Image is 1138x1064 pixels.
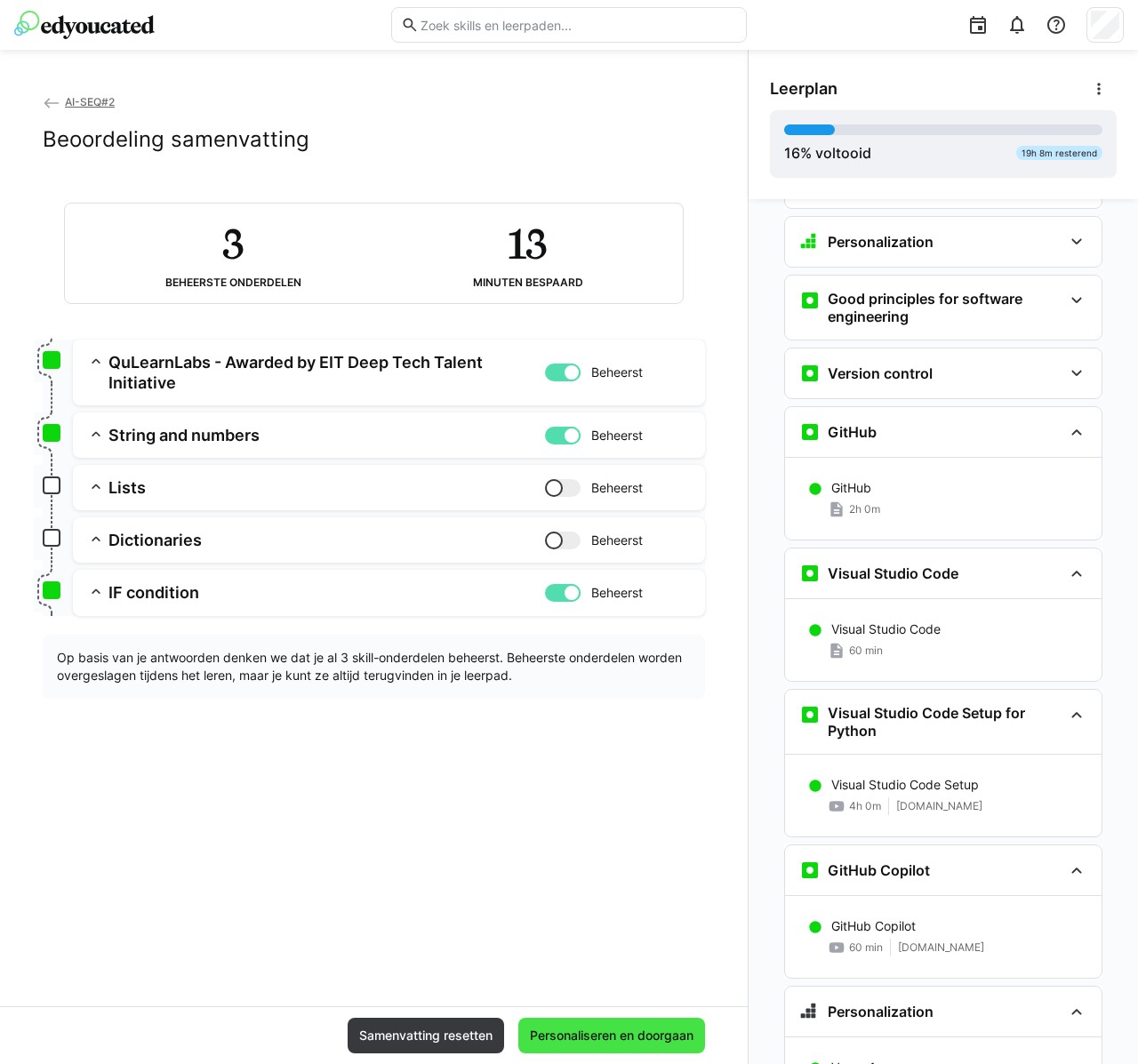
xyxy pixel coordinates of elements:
h2: 3 [222,218,244,269]
span: 4h 0m [849,799,881,813]
span: Samenvatting resetten [357,1027,495,1044]
span: Beheerst [591,532,643,549]
span: [DOMAIN_NAME] [896,799,982,813]
h3: GitHub Copilot [828,861,930,879]
p: GitHub [831,479,871,497]
h3: Personalization [828,1003,934,1020]
span: Leerplan [770,79,837,99]
h2: 13 [508,218,547,269]
div: Minuten bespaard [473,276,583,289]
button: Samenvatting resetten [348,1018,504,1053]
h3: Lists [108,477,545,498]
span: 60 min [849,644,883,658]
p: GitHub Copilot [831,917,916,935]
div: Beheerste onderdelen [165,276,301,289]
h3: Personalization [828,233,934,251]
span: Personaliseren en doorgaan [527,1027,696,1044]
span: AI-SEQ#2 [65,95,115,108]
h3: IF condition [108,582,545,603]
h3: String and numbers [108,425,545,445]
span: 60 min [849,940,883,955]
span: Beheerst [591,584,643,602]
span: Beheerst [591,427,643,444]
h3: Dictionaries [108,530,545,550]
span: Beheerst [591,479,643,497]
span: 16 [784,144,800,162]
h3: Version control [828,364,933,382]
h2: Beoordeling samenvatting [43,126,309,153]
h3: QuLearnLabs - Awarded by EIT Deep Tech Talent Initiative [108,352,545,393]
p: Visual Studio Code [831,620,941,638]
span: Beheerst [591,364,643,381]
h3: Visual Studio Code [828,564,958,582]
span: [DOMAIN_NAME] [898,940,984,955]
p: Visual Studio Code Setup [831,776,979,794]
span: 2h 0m [849,502,880,516]
input: Zoek skills en leerpaden... [419,17,737,33]
div: 19h 8m resterend [1016,146,1102,160]
button: Personaliseren en doorgaan [518,1018,705,1053]
h3: GitHub [828,423,877,441]
div: % voltooid [784,142,871,164]
h3: Good principles for software engineering [828,290,1062,325]
div: Op basis van je antwoorden denken we dat je al 3 skill-onderdelen beheerst. Beheerste onderdelen ... [43,635,705,699]
h3: Visual Studio Code Setup for Python [828,704,1062,740]
a: AI-SEQ#2 [43,95,115,108]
